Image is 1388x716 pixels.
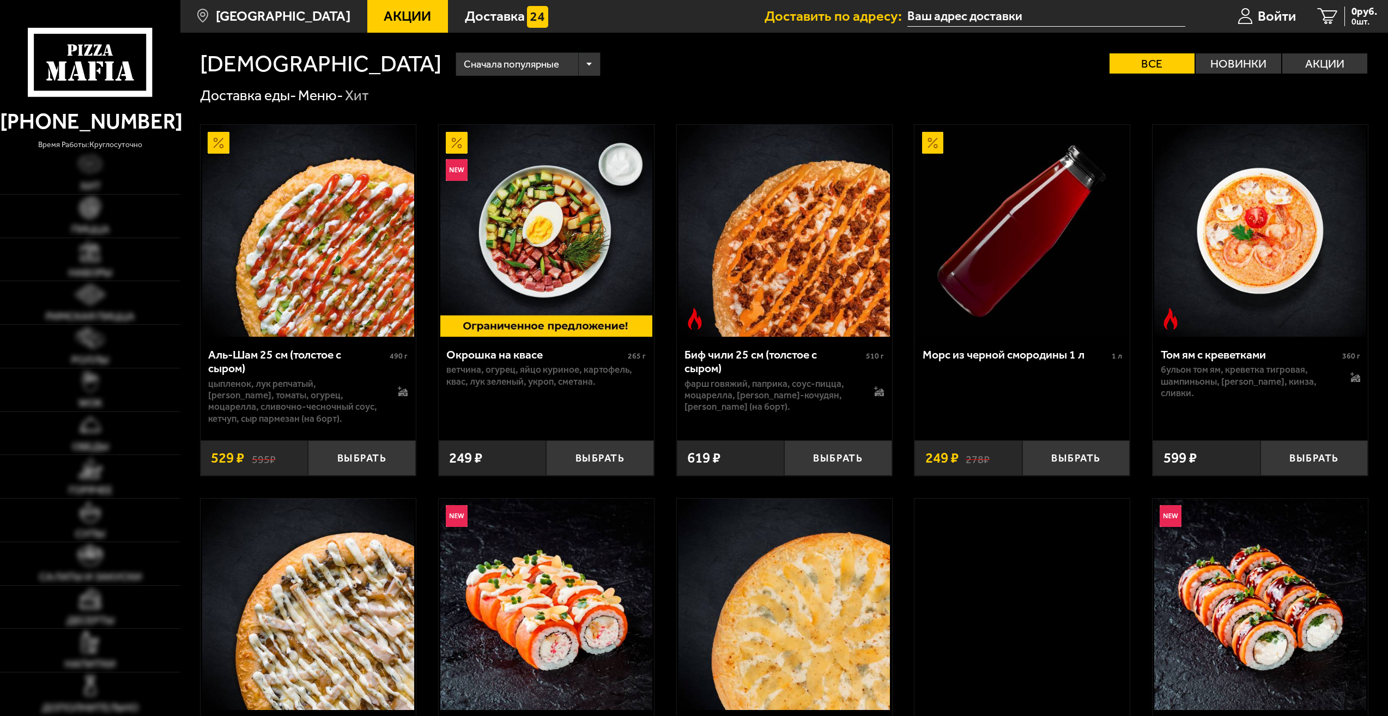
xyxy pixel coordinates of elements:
label: Все [1110,53,1195,74]
span: Десерты [66,615,114,626]
img: Новинка [446,159,468,181]
img: Окрошка на квасе [440,125,652,337]
a: АкционныйАль-Шам 25 см (толстое с сыром) [201,125,416,337]
span: Сначала популярные [464,51,559,78]
img: Аль-Шам 25 см (толстое с сыром) [202,125,414,337]
span: Акции [384,9,431,23]
button: Выбрать [1022,440,1130,476]
span: Римская пицца [46,311,135,322]
p: фарш говяжий, паприка, соус-пицца, моцарелла, [PERSON_NAME]-кочудян, [PERSON_NAME] (на борт). [684,378,859,413]
img: Груша горгондзола 25 см (толстое с сыром) [678,499,890,711]
div: Морс из черной смородины 1 л [923,348,1109,361]
div: Том ям с креветками [1161,348,1339,361]
a: НовинкаЗапеченный ролл Гурмэ с лососем и угрём [1153,499,1368,711]
button: Выбрать [1260,440,1368,476]
label: Новинки [1196,53,1281,74]
span: 599 ₽ [1163,451,1197,465]
a: Грибная с цыплёнком и сулугуни 25 см (толстое с сыром) [201,499,416,711]
span: Напитки [65,659,116,670]
span: Салаты и закуски [39,572,142,582]
div: Биф чили 25 см (толстое с сыром) [684,348,863,375]
span: 490 г [390,351,408,361]
img: Новинка [1160,505,1181,527]
s: 278 ₽ [966,451,990,465]
span: 619 ₽ [687,451,720,465]
span: 529 ₽ [211,451,244,465]
img: Акционный [446,132,468,154]
span: 0 шт. [1351,17,1377,26]
p: бульон том ям, креветка тигровая, шампиньоны, [PERSON_NAME], кинза, сливки. [1161,364,1336,399]
p: цыпленок, лук репчатый, [PERSON_NAME], томаты, огурец, моцарелла, сливочно-чесночный соус, кетчуп... [208,378,383,424]
span: [GEOGRAPHIC_DATA] [216,9,350,23]
span: Пицца [71,224,110,235]
a: АкционныйМорс из черной смородины 1 л [914,125,1130,337]
a: НовинкаРолл с окунем в темпуре и лососем [439,499,654,711]
img: Морс из черной смородины 1 л [916,125,1128,337]
span: Доставить по адресу: [765,9,907,23]
button: Выбрать [546,440,654,476]
a: Доставка еды- [200,87,296,104]
button: Выбрать [784,440,892,476]
span: 510 г [866,351,884,361]
a: Цезарь 25 см (толстое с сыром) [914,499,1130,711]
span: Супы [75,529,105,539]
h1: [DEMOGRAPHIC_DATA] [200,52,441,75]
img: Запеченный ролл Гурмэ с лососем и угрём [1154,499,1366,711]
span: 249 ₽ [925,451,959,465]
a: АкционныйНовинкаОкрошка на квасе [439,125,654,337]
span: 1 л [1112,351,1122,361]
a: Острое блюдоТом ям с креветками [1153,125,1368,337]
span: 360 г [1342,351,1360,361]
span: Обеды [72,441,109,452]
button: Выбрать [308,440,416,476]
img: Акционный [922,132,944,154]
a: Груша горгондзола 25 см (толстое с сыром) [677,499,892,711]
img: Биф чили 25 см (толстое с сыром) [678,125,890,337]
span: Горячее [69,485,112,496]
div: Хит [345,86,369,105]
s: 595 ₽ [252,451,276,465]
div: Аль-Шам 25 см (толстое с сыром) [208,348,387,375]
input: Ваш адрес доставки [907,7,1185,27]
span: 265 г [628,351,646,361]
img: Акционный [208,132,229,154]
span: WOK [78,398,102,409]
div: Окрошка на квасе [446,348,625,361]
span: Хит [80,181,101,192]
label: Акции [1282,53,1368,74]
span: Дополнительно [42,702,138,713]
img: Том ям с креветками [1154,125,1366,337]
a: Острое блюдоБиф чили 25 см (толстое с сыром) [677,125,892,337]
span: 0 руб. [1351,7,1377,17]
p: ветчина, огурец, яйцо куриное, картофель, квас, лук зеленый, укроп, сметана. [446,364,646,387]
img: 15daf4d41897b9f0e9f617042186c801.svg [527,6,549,28]
a: Меню- [298,87,343,104]
span: Наборы [69,268,112,278]
span: Войти [1258,9,1296,23]
img: Острое блюдо [684,308,706,330]
img: Острое блюдо [1160,308,1181,330]
img: Грибная с цыплёнком и сулугуни 25 см (толстое с сыром) [202,499,414,711]
span: Роллы [71,355,109,366]
img: Новинка [446,505,468,527]
img: Ролл с окунем в темпуре и лососем [440,499,652,711]
span: Доставка [465,9,525,23]
span: 249 ₽ [449,451,482,465]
